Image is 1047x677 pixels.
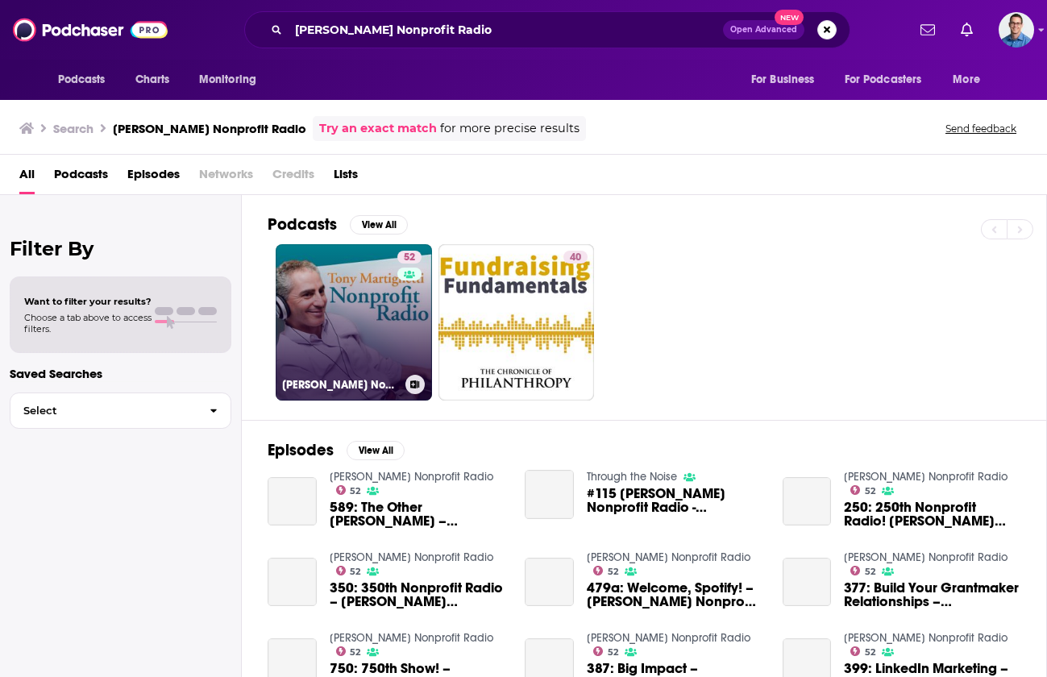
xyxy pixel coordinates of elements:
[53,121,93,136] h3: Search
[865,649,875,656] span: 52
[330,550,493,564] a: Tony Martignetti Nonprofit Radio
[954,16,979,44] a: Show notifications dropdown
[10,405,197,416] span: Select
[330,470,493,484] a: Tony Martignetti Nonprofit Radio
[19,161,35,194] a: All
[336,566,361,575] a: 52
[347,441,405,460] button: View All
[244,11,850,48] div: Search podcasts, credits, & more...
[268,440,405,460] a: EpisodesView All
[593,566,618,575] a: 52
[587,487,763,514] span: #115 [PERSON_NAME] Nonprofit Radio - [PERSON_NAME]
[593,646,618,656] a: 52
[999,12,1034,48] button: Show profile menu
[440,119,580,138] span: for more precise results
[525,558,574,607] a: 479a: Welcome, Spotify! – Tony Martignetti Nonprofit Radio
[563,251,588,264] a: 40
[330,500,506,528] a: 589: The Other Tony Martignetti – Tony Martignetti Nonprofit Radio
[268,558,317,607] a: 350: 350th Nonprofit Radio – Tony Martignetti Nonprofit Radio
[587,581,763,608] a: 479a: Welcome, Spotify! – Tony Martignetti Nonprofit Radio
[844,500,1020,528] span: 250: 250th Nonprofit Radio! [PERSON_NAME] Nonprofit Radio
[587,550,750,564] a: Tony Martignetti Nonprofit Radio
[941,122,1021,135] button: Send feedback
[438,244,595,401] a: 40
[844,500,1020,528] a: 250: 250th Nonprofit Radio! Tony Martignetti Nonprofit Radio
[319,119,437,138] a: Try an exact match
[199,161,253,194] span: Networks
[587,487,763,514] a: #115 Tony Martignetti Nonprofit Radio - Tony Martignetti
[740,64,835,95] button: open menu
[350,215,408,235] button: View All
[24,312,152,334] span: Choose a tab above to access filters.
[751,69,815,91] span: For Business
[834,64,945,95] button: open menu
[268,477,317,526] a: 589: The Other Tony Martignetti – Tony Martignetti Nonprofit Radio
[188,64,277,95] button: open menu
[844,550,1008,564] a: Tony Martignetti Nonprofit Radio
[587,470,677,484] a: Through the Noise
[844,581,1020,608] span: 377: Build Your Grantmaker Relationships – [PERSON_NAME] Nonprofit Radio
[999,12,1034,48] span: Logged in as swherley
[54,161,108,194] a: Podcasts
[135,69,170,91] span: Charts
[397,251,422,264] a: 52
[272,161,314,194] span: Credits
[13,15,168,45] img: Podchaser - Follow, Share and Rate Podcasts
[113,121,306,136] h3: [PERSON_NAME] Nonprofit Radio
[914,16,941,44] a: Show notifications dropdown
[199,69,256,91] span: Monitoring
[865,568,875,575] span: 52
[10,366,231,381] p: Saved Searches
[783,477,832,526] a: 250: 250th Nonprofit Radio! Tony Martignetti Nonprofit Radio
[58,69,106,91] span: Podcasts
[330,581,506,608] a: 350: 350th Nonprofit Radio – Tony Martignetti Nonprofit Radio
[850,646,875,656] a: 52
[289,17,723,43] input: Search podcasts, credits, & more...
[783,558,832,607] a: 377: Build Your Grantmaker Relationships – Tony Martignetti Nonprofit Radio
[723,20,804,39] button: Open AdvancedNew
[47,64,127,95] button: open menu
[276,244,432,401] a: 52[PERSON_NAME] Nonprofit Radio
[775,10,804,25] span: New
[999,12,1034,48] img: User Profile
[268,214,337,235] h2: Podcasts
[570,250,581,266] span: 40
[844,470,1008,484] a: Tony Martignetti Nonprofit Radio
[941,64,1000,95] button: open menu
[334,161,358,194] a: Lists
[10,237,231,260] h2: Filter By
[953,69,980,91] span: More
[850,566,875,575] a: 52
[404,250,415,266] span: 52
[330,631,493,645] a: Tony Martignetti Nonprofit Radio
[608,568,618,575] span: 52
[268,214,408,235] a: PodcastsView All
[845,69,922,91] span: For Podcasters
[730,26,797,34] span: Open Advanced
[336,485,361,495] a: 52
[127,161,180,194] a: Episodes
[268,440,334,460] h2: Episodes
[282,378,399,392] h3: [PERSON_NAME] Nonprofit Radio
[350,488,360,495] span: 52
[350,568,360,575] span: 52
[608,649,618,656] span: 52
[10,392,231,429] button: Select
[330,581,506,608] span: 350: 350th Nonprofit Radio – [PERSON_NAME] Nonprofit Radio
[587,581,763,608] span: 479a: Welcome, Spotify! – [PERSON_NAME] Nonprofit Radio
[587,631,750,645] a: Tony Martignetti Nonprofit Radio
[350,649,360,656] span: 52
[24,296,152,307] span: Want to filter your results?
[525,470,574,519] a: #115 Tony Martignetti Nonprofit Radio - Tony Martignetti
[330,500,506,528] span: 589: The Other [PERSON_NAME] – [PERSON_NAME] Nonprofit Radio
[850,485,875,495] a: 52
[844,631,1008,645] a: Tony Martignetti Nonprofit Radio
[865,488,875,495] span: 52
[844,581,1020,608] a: 377: Build Your Grantmaker Relationships – Tony Martignetti Nonprofit Radio
[336,646,361,656] a: 52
